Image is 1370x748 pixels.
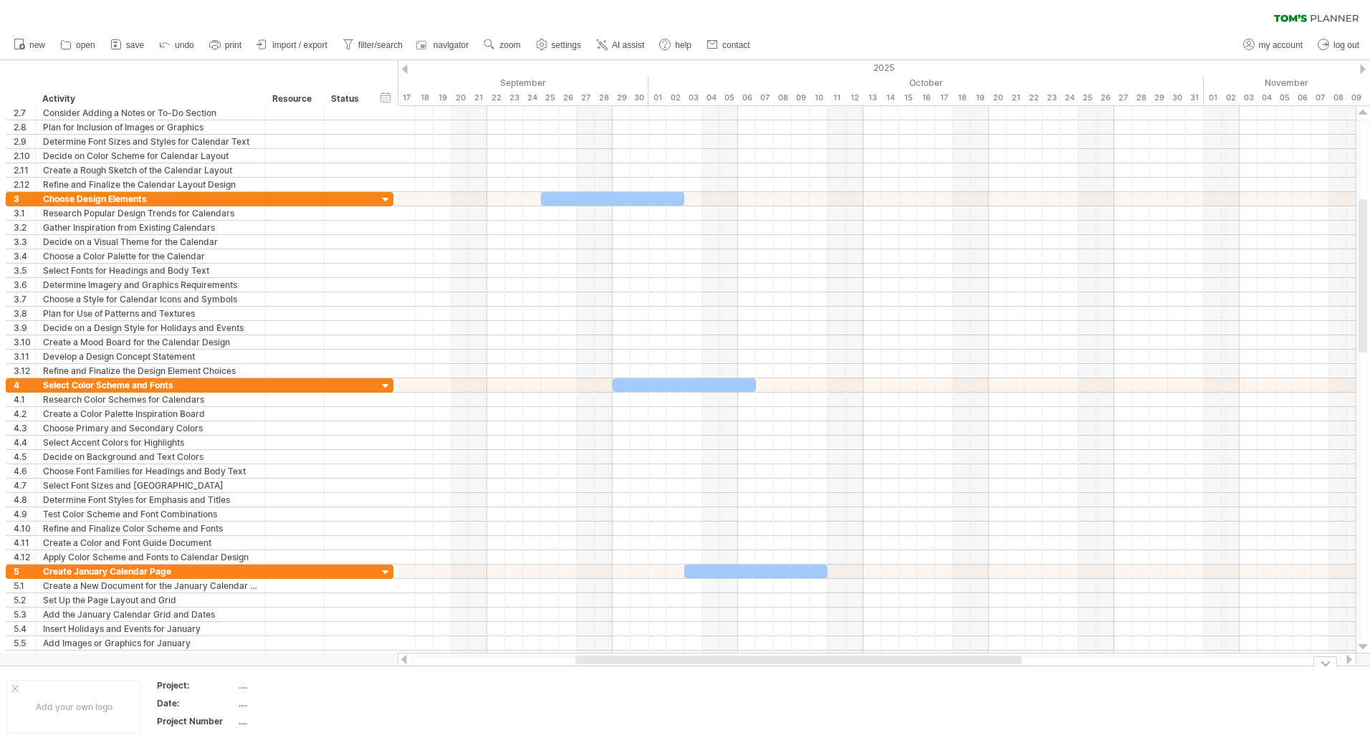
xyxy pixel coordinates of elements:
[1293,90,1311,105] div: Thursday, 6 November 2025
[451,90,469,105] div: Saturday, 20 September 2025
[175,40,194,50] span: undo
[29,40,45,50] span: new
[14,364,35,378] div: 3.12
[756,90,774,105] div: Tuesday, 7 October 2025
[157,697,236,709] div: Date:
[14,235,35,249] div: 3.3
[1275,90,1293,105] div: Wednesday, 5 November 2025
[1240,90,1258,105] div: Monday, 3 November 2025
[42,92,257,106] div: Activity
[1078,90,1096,105] div: Saturday, 25 October 2025
[43,335,258,349] div: Create a Mood Board for the Calendar Design
[935,90,953,105] div: Friday, 17 October 2025
[43,321,258,335] div: Decide on a Design Style for Holidays and Events
[331,92,363,106] div: Status
[43,464,258,478] div: Choose Font Families for Headings and Body Text
[593,36,648,54] a: AI assist
[14,206,35,220] div: 3.1
[14,264,35,277] div: 3.5
[43,507,258,521] div: Test Color Scheme and Font Combinations
[14,593,35,607] div: 5.2
[774,90,792,105] div: Wednesday, 8 October 2025
[14,249,35,263] div: 3.4
[881,90,899,105] div: Tuesday, 14 October 2025
[1333,40,1359,50] span: log out
[684,90,702,105] div: Friday, 3 October 2025
[1311,90,1329,105] div: Friday, 7 November 2025
[703,36,755,54] a: contact
[14,565,35,578] div: 5
[398,90,416,105] div: Wednesday, 17 September 2025
[272,92,316,106] div: Resource
[656,36,696,54] a: help
[416,90,433,105] div: Thursday, 18 September 2025
[43,622,258,636] div: Insert Holidays and Events for January
[107,36,148,54] a: save
[1043,90,1060,105] div: Thursday, 23 October 2025
[43,364,258,378] div: Refine and Finalize the Design Element Choices
[1114,90,1132,105] div: Monday, 27 October 2025
[541,90,559,105] div: Thursday, 25 September 2025
[14,536,35,550] div: 4.11
[14,321,35,335] div: 3.9
[14,407,35,421] div: 4.2
[43,192,258,206] div: Choose Design Elements
[43,149,258,163] div: Decide on Color Scheme for Calendar Layout
[702,90,720,105] div: Saturday, 4 October 2025
[57,36,100,54] a: open
[43,135,258,148] div: Determine Font Sizes and Styles for Calendar Text
[14,636,35,650] div: 5.5
[43,235,258,249] div: Decide on a Visual Theme for the Calendar
[1240,36,1307,54] a: my account
[43,278,258,292] div: Determine Imagery and Graphics Requirements
[253,36,332,54] a: import / export
[14,479,35,492] div: 4.7
[43,178,258,191] div: Refine and Finalize the Calendar Layout Design
[43,421,258,435] div: Choose Primary and Secondary Colors
[43,493,258,507] div: Determine Font Styles for Emphasis and Titles
[43,450,258,464] div: Decide on Background and Text Colors
[43,106,258,120] div: Consider Adding a Notes or To-Do Section
[157,715,236,727] div: Project Number
[1259,40,1303,50] span: my account
[43,608,258,621] div: Add the January Calendar Grid and Dates
[225,40,241,50] span: print
[14,378,35,392] div: 4
[971,90,989,105] div: Sunday, 19 October 2025
[1060,90,1078,105] div: Friday, 24 October 2025
[577,90,595,105] div: Saturday, 27 September 2025
[76,40,95,50] span: open
[43,221,258,234] div: Gather Inspiration from Existing Calendars
[7,680,141,734] div: Add your own logo
[339,36,407,54] a: filter/search
[989,90,1007,105] div: Monday, 20 October 2025
[43,393,258,406] div: Research Color Schemes for Calendars
[720,90,738,105] div: Sunday, 5 October 2025
[1258,90,1275,105] div: Tuesday, 4 November 2025
[1168,90,1186,105] div: Thursday, 30 October 2025
[14,135,35,148] div: 2.9
[899,90,917,105] div: Wednesday, 15 October 2025
[14,651,35,664] div: 5.6
[14,163,35,177] div: 2.11
[505,90,523,105] div: Tuesday, 23 September 2025
[612,40,644,50] span: AI assist
[1007,90,1025,105] div: Tuesday, 21 October 2025
[1096,90,1114,105] div: Sunday, 26 October 2025
[43,593,258,607] div: Set Up the Page Layout and Grid
[14,550,35,564] div: 4.12
[532,36,585,54] a: settings
[631,90,648,105] div: Tuesday, 30 September 2025
[14,221,35,234] div: 3.2
[14,350,35,363] div: 3.11
[43,206,258,220] div: Research Popular Design Trends for Calendars
[126,40,144,50] span: save
[1025,90,1043,105] div: Wednesday, 22 October 2025
[14,335,35,349] div: 3.10
[1329,90,1347,105] div: Saturday, 8 November 2025
[648,90,666,105] div: Wednesday, 1 October 2025
[810,90,828,105] div: Friday, 10 October 2025
[738,90,756,105] div: Monday, 6 October 2025
[523,90,541,105] div: Wednesday, 24 September 2025
[14,292,35,306] div: 3.7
